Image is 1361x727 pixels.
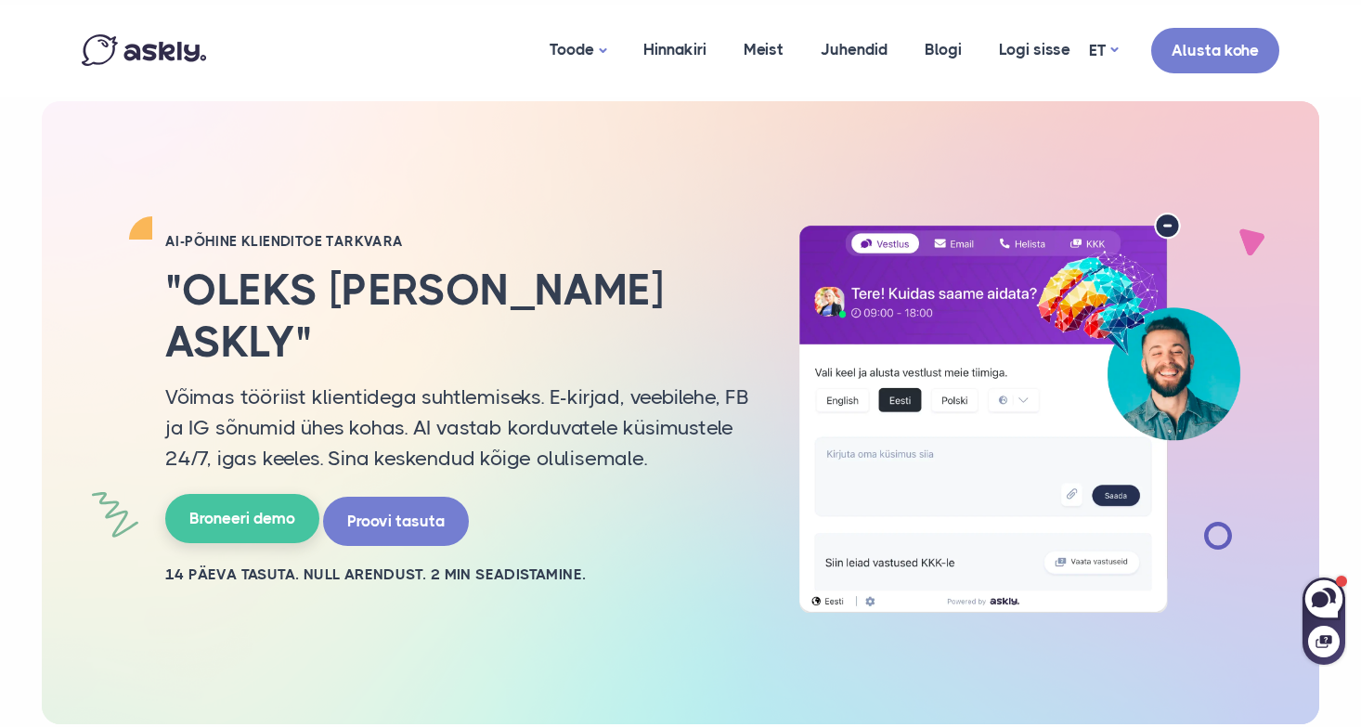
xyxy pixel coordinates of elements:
a: Alusta kohe [1151,28,1279,73]
a: Logi sisse [980,5,1089,95]
a: Proovi tasuta [323,497,469,546]
img: Askly [82,34,206,66]
h2: 14 PÄEVA TASUTA. NULL ARENDUST. 2 MIN SEADISTAMINE. [165,565,750,585]
a: ET [1089,37,1118,64]
h2: "Oleks [PERSON_NAME] Askly" [165,265,750,367]
p: Võimas tööriist klientidega suhtlemiseks. E-kirjad, veebilehe, FB ja IG sõnumid ühes kohas. AI va... [165,382,750,474]
h2: AI-PÕHINE KLIENDITOE TARKVARA [165,232,750,251]
iframe: Askly chat [1301,574,1347,667]
a: Juhendid [802,5,906,95]
a: Broneeri demo [165,494,319,543]
a: Toode [531,5,625,97]
img: AI multilingual chat [778,213,1261,614]
a: Meist [725,5,802,95]
a: Blogi [906,5,980,95]
a: Hinnakiri [625,5,725,95]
